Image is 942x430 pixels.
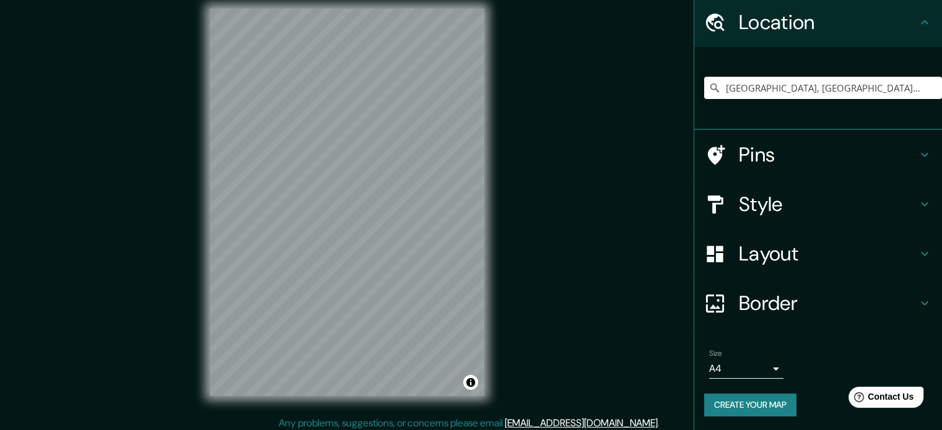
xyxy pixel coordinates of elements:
h4: Style [739,192,917,217]
h4: Pins [739,142,917,167]
h4: Layout [739,241,917,266]
label: Size [709,348,722,359]
iframe: Help widget launcher [832,382,928,416]
div: A4 [709,359,783,379]
button: Create your map [704,393,796,416]
h4: Location [739,10,917,35]
a: [EMAIL_ADDRESS][DOMAIN_NAME] [505,416,658,429]
input: Pick your city or area [704,77,942,99]
div: Pins [694,130,942,179]
h4: Border [739,291,917,316]
div: Style [694,179,942,229]
button: Toggle attribution [463,375,478,390]
div: Border [694,278,942,328]
canvas: Map [210,9,484,396]
div: Layout [694,229,942,278]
